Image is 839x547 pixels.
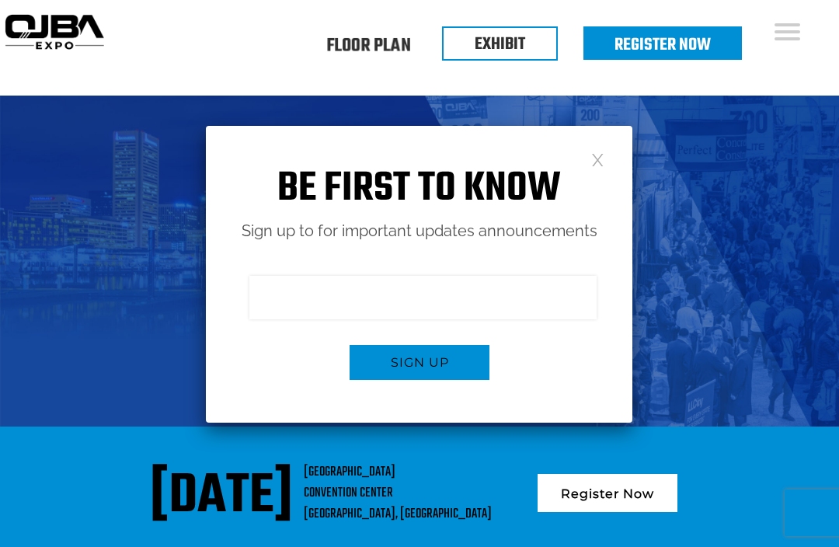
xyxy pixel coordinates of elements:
[538,474,677,512] a: Register Now
[304,462,492,524] div: [GEOGRAPHIC_DATA] CONVENTION CENTER [GEOGRAPHIC_DATA], [GEOGRAPHIC_DATA]
[350,345,489,380] button: Sign up
[591,152,604,165] a: Close
[206,165,632,214] h1: Be first to know
[475,31,525,57] a: EXHIBIT
[614,32,711,58] a: Register Now
[150,462,293,533] div: [DATE]
[206,218,632,245] p: Sign up to for important updates announcements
